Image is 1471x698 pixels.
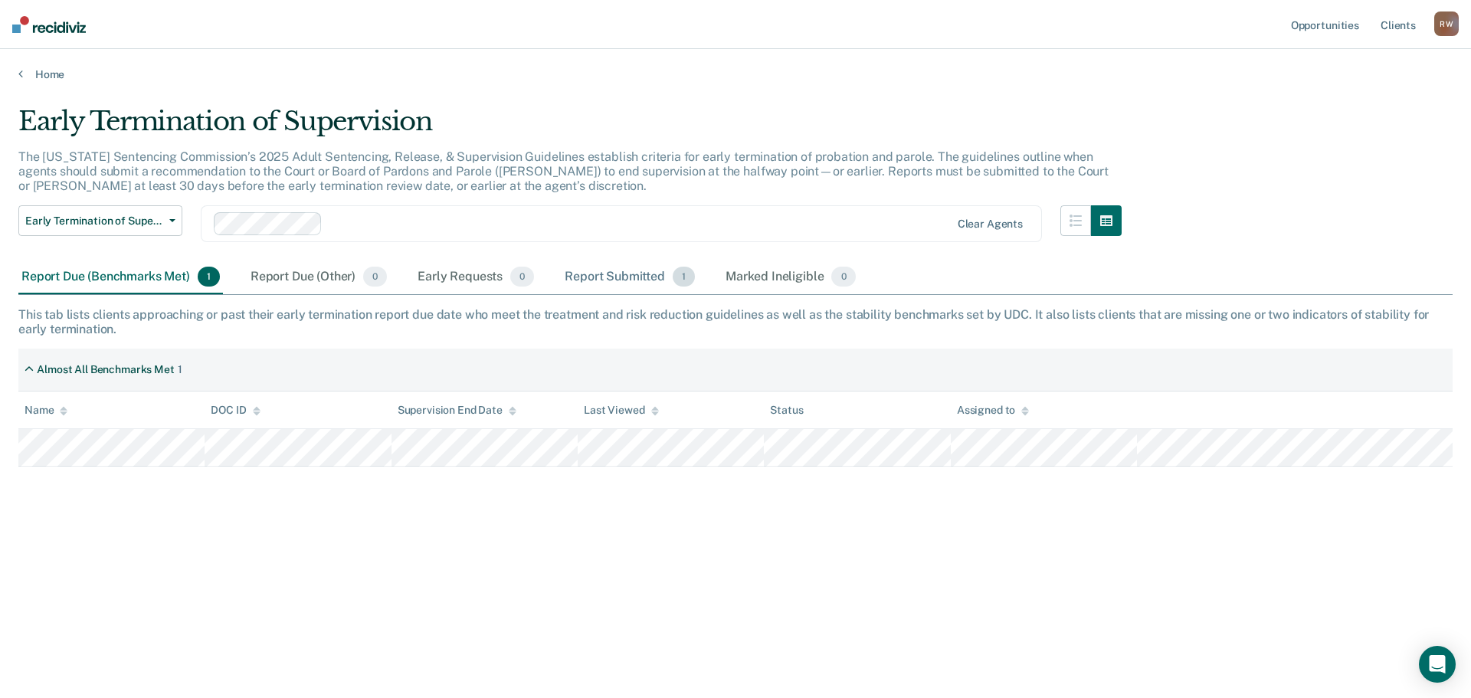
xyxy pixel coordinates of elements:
p: The [US_STATE] Sentencing Commission’s 2025 Adult Sentencing, Release, & Supervision Guidelines e... [18,149,1109,193]
div: Assigned to [957,404,1029,417]
div: Report Submitted1 [562,261,698,294]
span: Early Termination of Supervision [25,215,163,228]
div: Clear agents [958,218,1023,231]
div: DOC ID [211,404,260,417]
div: Almost All Benchmarks Met1 [18,357,188,382]
div: Early Requests0 [414,261,537,294]
div: Report Due (Other)0 [247,261,390,294]
div: Early Termination of Supervision [18,106,1122,149]
div: Status [770,404,803,417]
button: Early Termination of Supervision [18,205,182,236]
img: Recidiviz [12,16,86,33]
div: 1 [178,363,182,376]
div: Name [25,404,67,417]
div: Marked Ineligible0 [722,261,859,294]
div: This tab lists clients approaching or past their early termination report due date who meet the t... [18,307,1453,336]
span: 1 [673,267,695,287]
div: R W [1434,11,1459,36]
span: 0 [510,267,534,287]
div: Almost All Benchmarks Met [37,363,175,376]
button: RW [1434,11,1459,36]
div: Report Due (Benchmarks Met)1 [18,261,223,294]
div: Open Intercom Messenger [1419,646,1456,683]
span: 1 [198,267,220,287]
span: 0 [831,267,855,287]
a: Home [18,67,1453,81]
div: Supervision End Date [398,404,516,417]
span: 0 [363,267,387,287]
div: Last Viewed [584,404,658,417]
